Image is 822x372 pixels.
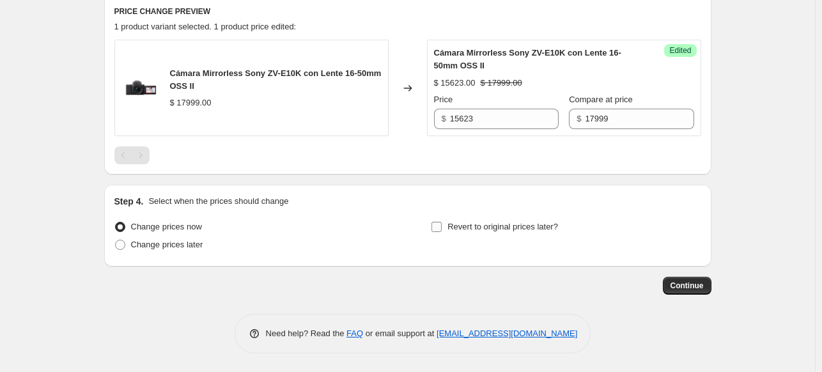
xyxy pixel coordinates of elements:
span: 1 product variant selected. 1 product price edited: [114,22,297,31]
span: or email support at [363,329,437,338]
img: ZV-E10KBQ_E38_8_80x.jpg [121,69,160,107]
h2: Step 4. [114,195,144,208]
div: $ 15623.00 [434,77,476,89]
span: Revert to original prices later? [447,222,558,231]
span: Edited [669,45,691,56]
a: FAQ [346,329,363,338]
span: Compare at price [569,95,633,104]
a: [EMAIL_ADDRESS][DOMAIN_NAME] [437,329,577,338]
span: Change prices now [131,222,202,231]
button: Continue [663,277,711,295]
span: $ [577,114,581,123]
span: Cámara Mirrorless Sony ZV-E10K con Lente 16-50mm OSS II [434,48,621,70]
span: Price [434,95,453,104]
strike: $ 17999.00 [481,77,522,89]
span: Cámara Mirrorless Sony ZV-E10K con Lente 16-50mm OSS II [170,68,382,91]
nav: Pagination [114,146,150,164]
p: Select when the prices should change [148,195,288,208]
span: Need help? Read the [266,329,347,338]
span: $ [442,114,446,123]
div: $ 17999.00 [170,97,212,109]
h6: PRICE CHANGE PREVIEW [114,6,701,17]
span: Continue [671,281,704,291]
span: Change prices later [131,240,203,249]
